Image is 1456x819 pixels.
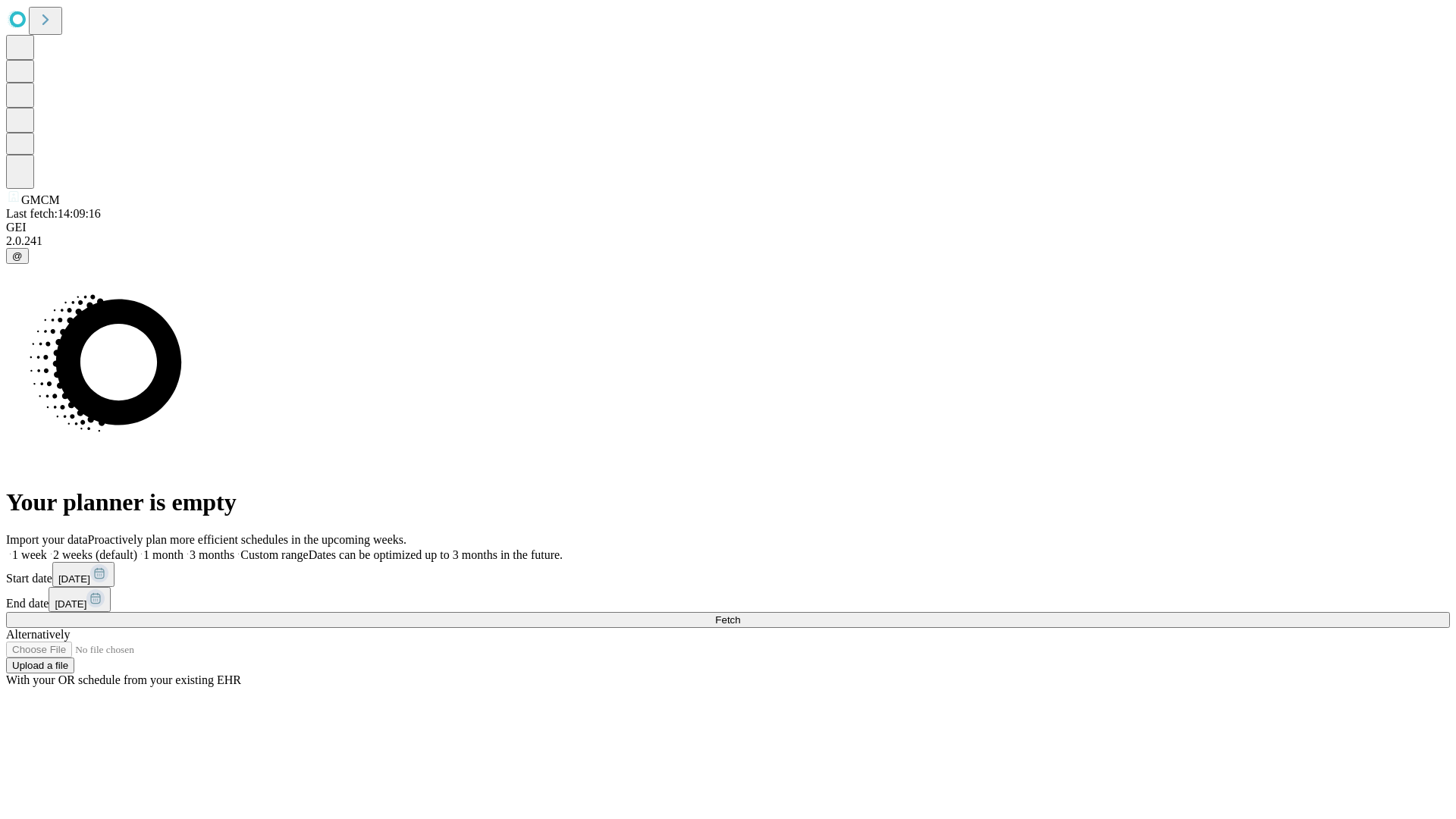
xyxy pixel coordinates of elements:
[6,587,1450,612] div: End date
[240,548,308,561] span: Custom range
[88,533,406,546] span: Proactively plan more efficient schedules in the upcoming weeks.
[6,533,88,546] span: Import your data
[190,548,234,561] span: 3 months
[58,573,90,585] span: [DATE]
[55,598,86,610] span: [DATE]
[6,657,74,673] button: Upload a file
[12,548,47,561] span: 1 week
[6,248,29,264] button: @
[6,207,101,220] span: Last fetch: 14:09:16
[715,614,740,626] span: Fetch
[52,562,115,587] button: [DATE]
[21,193,60,206] span: GMCM
[6,234,1450,248] div: 2.0.241
[6,612,1450,628] button: Fetch
[6,221,1450,234] div: GEI
[49,587,111,612] button: [DATE]
[6,562,1450,587] div: Start date
[6,673,241,686] span: With your OR schedule from your existing EHR
[6,628,70,641] span: Alternatively
[143,548,184,561] span: 1 month
[309,548,563,561] span: Dates can be optimized up to 3 months in the future.
[12,250,23,262] span: @
[6,488,1450,516] h1: Your planner is empty
[53,548,137,561] span: 2 weeks (default)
